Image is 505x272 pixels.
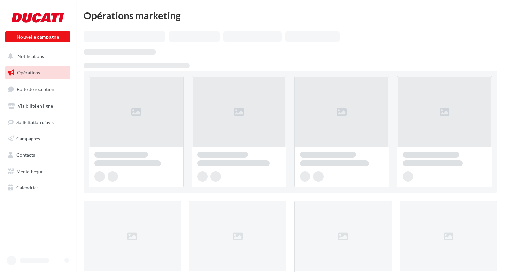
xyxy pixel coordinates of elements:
button: Notifications [4,49,69,63]
span: Campagnes [16,136,40,141]
span: Visibilité en ligne [18,103,53,109]
span: Sollicitation d'avis [16,119,54,125]
button: Nouvelle campagne [5,31,70,42]
span: Notifications [17,53,44,59]
span: Boîte de réception [17,86,54,92]
a: Médiathèque [4,165,72,178]
a: Sollicitation d'avis [4,116,72,129]
a: Visibilité en ligne [4,99,72,113]
a: Opérations [4,66,72,80]
span: Opérations [17,70,40,75]
a: Contacts [4,148,72,162]
a: Calendrier [4,181,72,195]
a: Campagnes [4,132,72,146]
div: Opérations marketing [84,11,497,20]
span: Médiathèque [16,169,43,174]
a: Boîte de réception [4,82,72,96]
span: Contacts [16,152,35,158]
span: Calendrier [16,185,38,190]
